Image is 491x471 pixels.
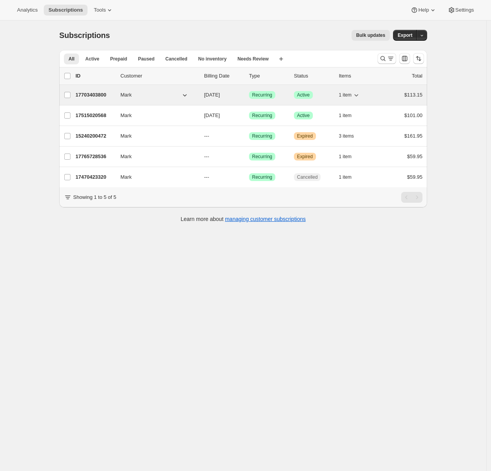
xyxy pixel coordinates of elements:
[120,112,132,119] span: Mark
[252,174,272,180] span: Recurring
[252,133,272,139] span: Recurring
[76,91,114,99] p: 17703403800
[339,154,352,160] span: 1 item
[69,56,74,62] span: All
[443,5,479,16] button: Settings
[76,172,422,183] div: 17470423320Mark---SuccessRecurringCancelled1 item$59.95
[110,56,127,62] span: Prepaid
[339,133,354,139] span: 3 items
[407,174,422,180] span: $59.95
[339,112,352,119] span: 1 item
[165,56,187,62] span: Cancelled
[94,7,106,13] span: Tools
[339,110,360,121] button: 1 item
[412,72,422,80] p: Total
[413,53,424,64] button: Sort the results
[76,151,422,162] div: 17765728536Mark---SuccessRecurringWarningExpired1 item$59.95
[297,133,313,139] span: Expired
[297,154,313,160] span: Expired
[204,133,209,139] span: ---
[352,30,390,41] button: Bulk updates
[339,172,360,183] button: 1 item
[225,216,306,222] a: managing customer subscriptions
[120,91,132,99] span: Mark
[76,110,422,121] div: 17515020568Mark[DATE]SuccessRecurringSuccessActive1 item$101.00
[204,112,220,118] span: [DATE]
[404,133,422,139] span: $161.95
[252,112,272,119] span: Recurring
[297,174,318,180] span: Cancelled
[76,173,114,181] p: 17470423320
[249,72,288,80] div: Type
[399,53,410,64] button: Customize table column order and visibility
[204,92,220,98] span: [DATE]
[44,5,88,16] button: Subscriptions
[237,56,269,62] span: Needs Review
[356,32,385,38] span: Bulk updates
[76,132,114,140] p: 15240200472
[120,153,132,160] span: Mark
[76,153,114,160] p: 17765728536
[17,7,38,13] span: Analytics
[116,89,193,101] button: Mark
[404,112,422,118] span: $101.00
[339,90,360,100] button: 1 item
[339,131,362,141] button: 3 items
[120,132,132,140] span: Mark
[418,7,429,13] span: Help
[404,92,422,98] span: $113.15
[378,53,396,64] button: Search and filter results
[76,72,422,80] div: IDCustomerBilling DateTypeStatusItemsTotal
[297,112,310,119] span: Active
[85,56,99,62] span: Active
[406,5,441,16] button: Help
[73,193,116,201] p: Showing 1 to 5 of 5
[198,56,227,62] span: No inventory
[252,92,272,98] span: Recurring
[116,171,193,183] button: Mark
[76,131,422,141] div: 15240200472Mark---SuccessRecurringWarningExpired3 items$161.95
[204,174,209,180] span: ---
[297,92,310,98] span: Active
[204,72,243,80] p: Billing Date
[116,109,193,122] button: Mark
[393,30,417,41] button: Export
[120,72,198,80] p: Customer
[12,5,42,16] button: Analytics
[339,72,378,80] div: Items
[116,150,193,163] button: Mark
[116,130,193,142] button: Mark
[76,72,114,80] p: ID
[455,7,474,13] span: Settings
[59,31,110,40] span: Subscriptions
[401,192,422,203] nav: Pagination
[204,154,209,159] span: ---
[275,53,287,64] button: Create new view
[398,32,412,38] span: Export
[138,56,155,62] span: Paused
[339,92,352,98] span: 1 item
[89,5,118,16] button: Tools
[48,7,83,13] span: Subscriptions
[76,90,422,100] div: 17703403800Mark[DATE]SuccessRecurringSuccessActive1 item$113.15
[407,154,422,159] span: $59.95
[76,112,114,119] p: 17515020568
[339,151,360,162] button: 1 item
[339,174,352,180] span: 1 item
[120,173,132,181] span: Mark
[181,215,306,223] p: Learn more about
[294,72,333,80] p: Status
[252,154,272,160] span: Recurring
